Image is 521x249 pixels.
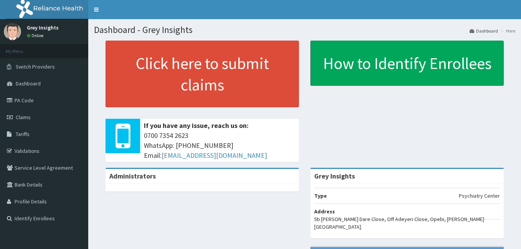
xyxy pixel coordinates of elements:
[16,63,55,70] span: Switch Providers
[4,23,21,40] img: User Image
[314,172,355,180] strong: Grey Insights
[314,208,335,215] b: Address
[16,114,31,121] span: Claims
[459,192,500,200] p: Psychiatry Center
[314,215,500,231] p: 5b [PERSON_NAME] Dare Close, Off Adeyeri Close, Opebi, [PERSON_NAME][GEOGRAPHIC_DATA].
[106,41,299,107] a: Click here to submit claims
[314,192,327,199] b: Type
[499,28,515,34] li: Here
[144,121,249,130] b: If you have any issue, reach us on:
[27,25,59,30] p: Grey Insights
[94,25,515,35] h1: Dashboard - Grey Insights
[27,33,45,38] a: Online
[109,172,156,180] b: Administrators
[16,131,30,138] span: Tariffs
[162,151,267,160] a: [EMAIL_ADDRESS][DOMAIN_NAME]
[310,41,504,86] a: How to Identify Enrollees
[470,28,498,34] a: Dashboard
[144,131,295,160] span: 0700 7354 2623 WhatsApp: [PHONE_NUMBER] Email:
[16,80,41,87] span: Dashboard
